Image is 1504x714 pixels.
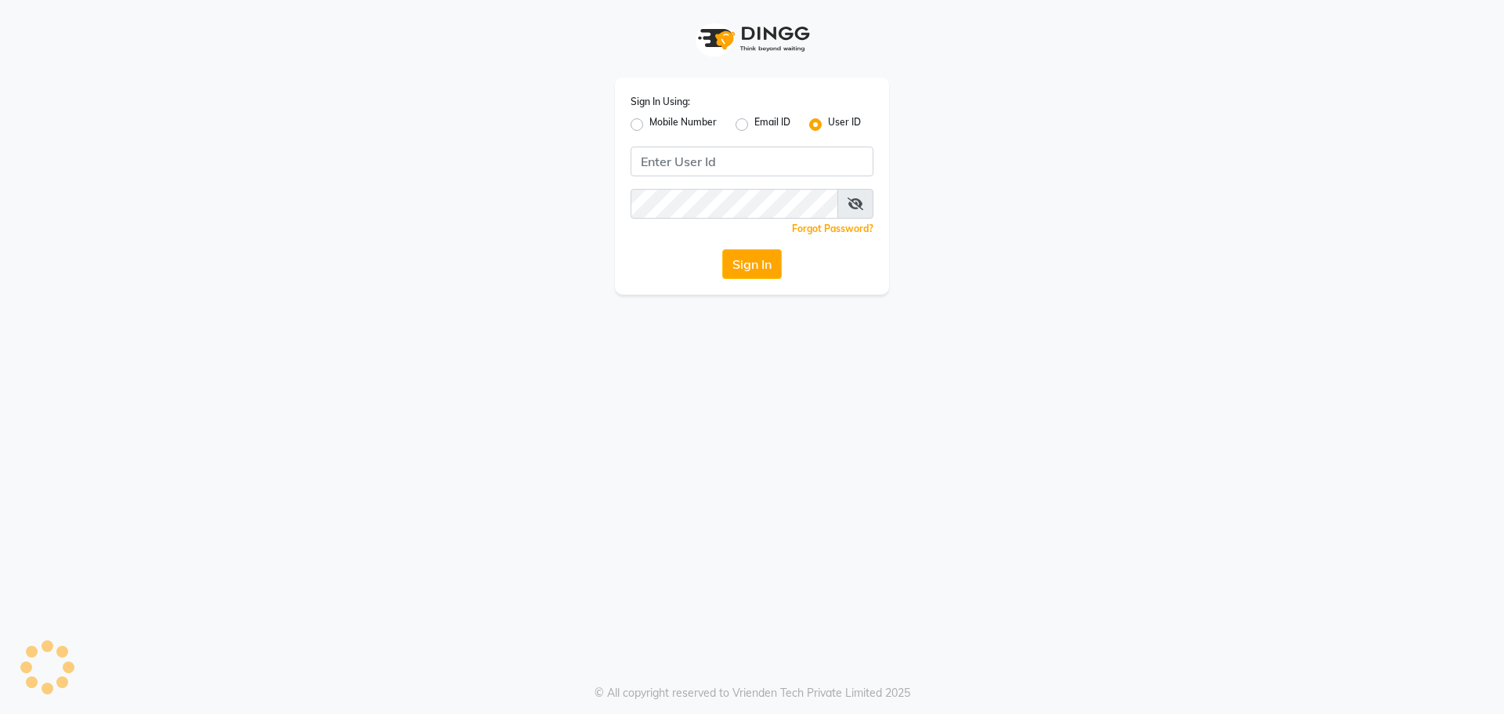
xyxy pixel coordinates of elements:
[631,95,690,109] label: Sign In Using:
[631,189,838,219] input: Username
[828,115,861,134] label: User ID
[689,16,815,62] img: logo1.svg
[649,115,717,134] label: Mobile Number
[631,147,873,176] input: Username
[722,249,782,279] button: Sign In
[754,115,790,134] label: Email ID
[792,223,873,234] a: Forgot Password?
